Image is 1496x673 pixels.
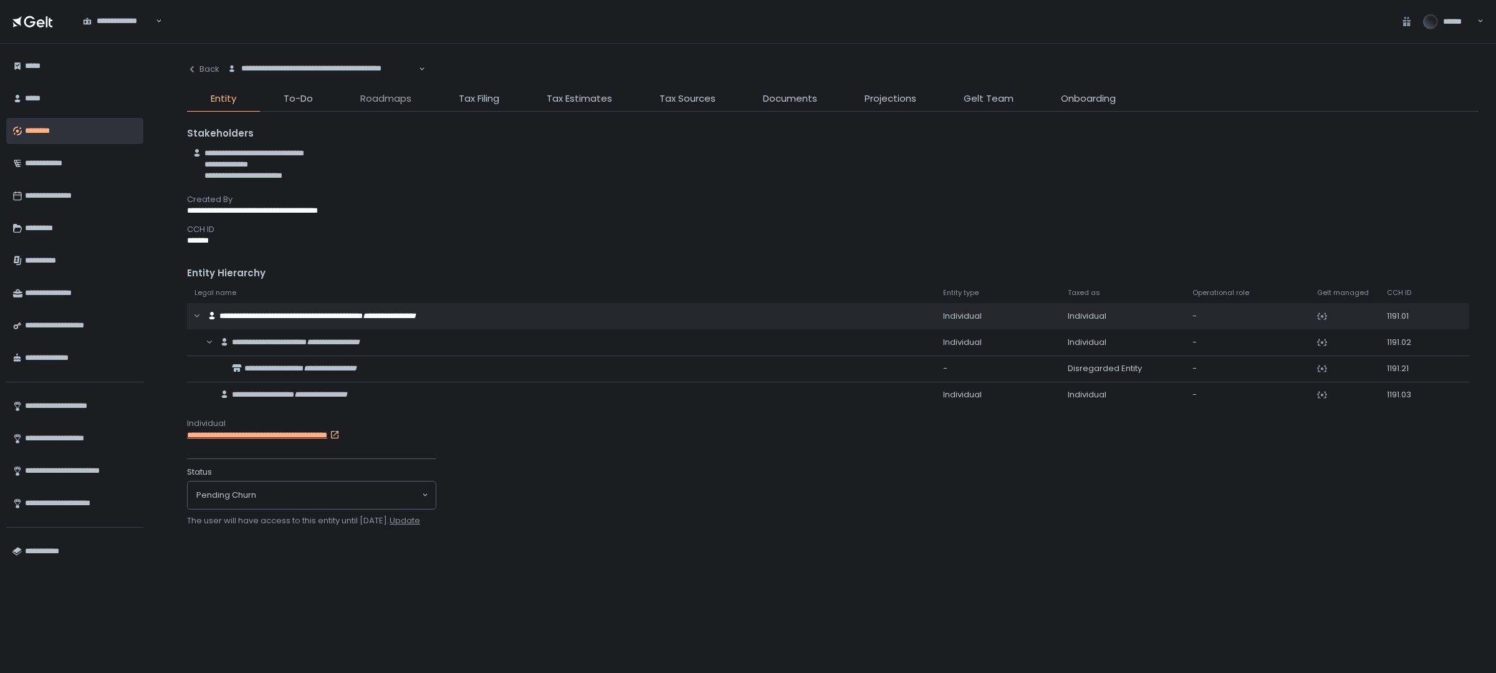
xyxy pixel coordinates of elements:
[187,418,1479,429] div: Individual
[1192,363,1302,374] div: -
[1387,363,1424,374] div: 1191.21
[943,337,1053,348] div: Individual
[943,311,1053,322] div: Individual
[194,288,236,298] span: Legal name
[228,74,418,87] input: Search for option
[389,515,421,527] button: update
[187,64,219,75] div: Back
[1387,288,1411,298] span: CCH ID
[219,56,425,82] div: Search for option
[1317,288,1369,298] span: Gelt managed
[196,490,256,501] span: pending Churn
[188,482,436,509] div: Search for option
[187,266,1479,281] div: Entity Hierarchy
[1068,337,1177,348] div: Individual
[964,92,1014,106] span: Gelt Team
[360,92,411,106] span: Roadmaps
[763,92,817,106] span: Documents
[187,224,1479,235] div: CCH ID
[1192,337,1302,348] div: -
[390,515,420,526] div: update
[187,194,1479,205] div: Created By
[1192,389,1302,400] div: -
[1061,92,1116,106] span: Onboarding
[1192,311,1302,322] div: -
[943,288,979,298] span: Entity type
[943,363,1053,374] div: -
[1068,288,1100,298] span: Taxed as
[256,489,421,501] input: Search for option
[83,27,155,39] input: Search for option
[1387,311,1424,322] div: 1191.01
[659,92,716,106] span: Tax Sources
[1192,288,1249,298] span: Operational role
[1387,389,1424,400] div: 1191.03
[211,92,236,106] span: Entity
[943,389,1053,400] div: Individual
[1387,337,1424,348] div: 1191.02
[459,92,499,106] span: Tax Filing
[284,92,313,106] span: To-Do
[75,9,162,34] div: Search for option
[187,127,1479,141] div: Stakeholders
[187,515,421,526] span: The user will have access to this entity until [DATE].
[1068,363,1177,374] div: Disregarded Entity
[1068,311,1177,322] div: Individual
[1068,389,1177,400] div: Individual
[865,92,916,106] span: Projections
[547,92,612,106] span: Tax Estimates
[187,56,219,82] button: Back
[187,467,212,478] span: Status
